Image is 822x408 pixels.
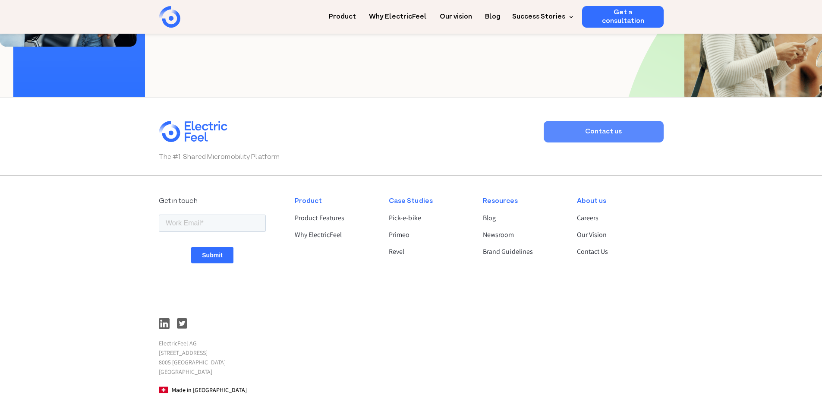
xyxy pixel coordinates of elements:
a: Why ElectricFeel [369,6,427,22]
p: Made in [GEOGRAPHIC_DATA] [159,385,266,395]
a: Why ElectricFeel [295,230,374,240]
a: Contact us [544,121,664,142]
a: Get a consultation [582,6,664,28]
div: Product [295,196,374,206]
p: ElectricFeel AG [STREET_ADDRESS] 8005 [GEOGRAPHIC_DATA] [GEOGRAPHIC_DATA] [159,338,266,376]
a: Product Features [295,213,374,223]
div: Success Stories [507,6,576,28]
a: Careers [577,213,656,223]
a: Our Vision [577,230,656,240]
div: About us [577,196,656,206]
p: The #1 Shared Micromobility Platform [159,152,535,162]
a: Our vision [440,6,472,22]
a: Contact Us [577,247,656,257]
a: Blog [483,213,562,223]
div: Case Studies [389,196,468,206]
div: Success Stories [512,12,565,22]
div: Resources [483,196,562,206]
a: Newsroom [483,230,562,240]
iframe: Form 1 [159,213,266,308]
div: Get in touch [159,196,266,206]
a: home [159,6,228,28]
a: Blog [485,6,501,22]
a: Revel [389,247,468,257]
a: Pick-e-bike [389,213,468,223]
iframe: Chatbot [765,351,810,396]
a: Brand Guidelines [483,247,562,257]
a: Product [329,6,356,22]
a: Primeo [389,230,468,240]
